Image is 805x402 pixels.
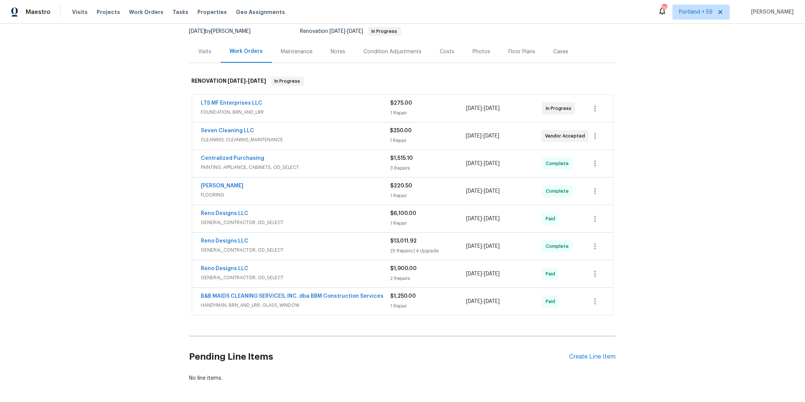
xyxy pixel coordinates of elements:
div: 1 Repair [390,137,466,144]
span: [DATE] [466,106,482,111]
span: Geo Assignments [236,8,285,16]
span: - [466,132,499,140]
div: 1 Repair [391,302,466,310]
div: Create Line Item [570,353,616,360]
span: $275.00 [391,100,413,106]
span: [DATE] [484,106,500,111]
span: GENERAL_CONTRACTOR, OD_SELECT [201,246,391,254]
span: - [466,243,500,250]
span: GENERAL_CONTRACTOR, OD_SELECT [201,274,391,281]
span: GENERAL_CONTRACTOR, OD_SELECT [201,219,391,226]
span: Vendor Accepted [545,132,588,140]
span: $6,100.00 [391,211,417,216]
span: [DATE] [330,29,346,34]
span: Renovation [300,29,401,34]
span: - [466,105,500,112]
div: 2 Repairs [391,275,466,282]
span: $1,250.00 [391,294,416,299]
a: Seven Cleaning LLC [201,128,254,133]
div: Floor Plans [509,48,536,56]
a: B&B MAIDS CLEANING SERVICES, INC. dba BBM Construction Services [201,294,384,299]
h6: RENOVATION [192,77,266,86]
span: - [330,29,363,34]
div: 25 Repairs | 4 Upgrade [391,247,466,255]
div: Notes [331,48,346,56]
span: In Progress [369,29,400,34]
span: Tasks [172,9,188,15]
span: [DATE] [466,271,482,277]
div: by [PERSON_NAME] [189,27,260,36]
span: [DATE] [228,78,246,83]
div: Photos [473,48,491,56]
span: [DATE] [483,133,499,139]
span: [DATE] [484,161,500,166]
span: [DATE] [466,216,482,221]
span: CLEANING, CLEANING_MAINTENANCE [201,136,390,144]
div: Cases [554,48,569,56]
a: [PERSON_NAME] [201,183,244,189]
span: - [466,160,500,167]
div: 1 Repair [391,109,466,117]
div: 790 [662,5,667,12]
div: Visits [199,48,212,56]
div: No line items. [189,374,616,382]
span: Visits [72,8,88,16]
div: Work Orders [230,48,263,55]
span: [DATE] [466,133,482,139]
div: Costs [440,48,455,56]
span: [DATE] [466,299,482,304]
div: 1 Repair [391,220,466,227]
span: [DATE] [484,299,500,304]
span: $1,900.00 [391,266,417,271]
span: Complete [546,187,572,195]
span: $250.00 [390,128,412,133]
div: Maintenance [281,48,313,56]
span: - [466,270,500,278]
span: $220.50 [391,183,413,189]
span: - [228,78,266,83]
span: [DATE] [248,78,266,83]
span: In Progress [546,105,574,112]
span: [DATE] [466,161,482,166]
span: HANDYMAN, BRN_AND_LRR, GLASS_WINDOW [201,301,391,309]
span: Maestro [26,8,51,16]
div: RENOVATION [DATE]-[DATE]In Progress [189,69,616,93]
h2: Pending Line Items [189,339,570,374]
span: Complete [546,160,572,167]
a: Reno Designs LLC [201,238,249,244]
span: - [466,215,500,223]
span: FOUNDATION, BRN_AND_LRR [201,108,391,116]
span: In Progress [272,77,303,85]
span: [DATE] [466,189,482,194]
span: Paid [546,270,558,278]
span: [DATE] [189,29,205,34]
span: FLOORING [201,191,391,199]
a: LTS MF Enterprises LLC [201,100,263,106]
a: Reno Designs LLC [201,211,249,216]
div: 1 Repair [391,192,466,199]
span: $1,515.10 [391,156,413,161]
span: - [466,187,500,195]
span: Paid [546,298,558,305]
span: PAINTING, APPLIANCE, CABINETS, OD_SELECT [201,164,391,171]
span: Portland + 59 [679,8,713,16]
span: Work Orders [129,8,163,16]
div: Condition Adjustments [364,48,422,56]
span: Complete [546,243,572,250]
div: 3 Repairs [391,164,466,172]
span: [DATE] [484,244,500,249]
span: [DATE] [466,244,482,249]
a: Reno Designs LLC [201,266,249,271]
span: Properties [197,8,227,16]
span: [PERSON_NAME] [748,8,794,16]
span: Paid [546,215,558,223]
span: Projects [97,8,120,16]
span: - [466,298,500,305]
a: Centralized Purchasing [201,156,265,161]
span: [DATE] [484,189,500,194]
span: [DATE] [348,29,363,34]
span: $13,011.92 [391,238,417,244]
span: [DATE] [484,271,500,277]
span: [DATE] [484,216,500,221]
